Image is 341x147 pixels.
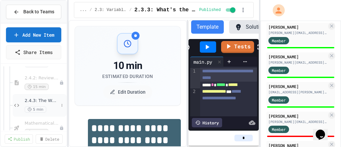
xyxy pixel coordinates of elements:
[6,5,61,19] button: Back to Teams
[5,134,33,144] a: Publish
[268,30,327,35] div: [PERSON_NAME][EMAIL_ADDRESS][PERSON_NAME][DOMAIN_NAME]
[59,102,65,109] button: More options
[268,113,327,119] div: [PERSON_NAME]
[190,58,215,65] div: main.py
[268,60,327,65] div: [PERSON_NAME][EMAIL_ADDRESS][DOMAIN_NAME]
[266,3,286,18] div: My Account
[25,98,59,104] span: 2.4.3: The World's Worst [PERSON_NAME] Market
[36,134,63,144] a: Delete
[25,106,46,113] span: 5 min
[103,85,152,99] button: Edit Duration
[268,83,327,89] div: [PERSON_NAME]
[95,7,127,13] span: 2.3: Variables and Data Types
[191,20,224,34] button: Template
[25,129,49,135] span: 14 min
[102,60,153,72] div: 10 min
[59,80,64,85] div: Unpublished
[102,73,153,80] div: Estimated Duration
[313,120,334,140] iframe: chat widget
[272,97,286,103] span: Member
[272,38,286,44] span: Member
[190,88,197,122] div: 2
[25,75,59,81] span: 2.4.2: Review - Mathematical Operators
[199,6,237,14] div: Content is published and visible to students
[272,67,286,73] span: Member
[190,68,197,88] div: 1
[25,84,49,90] span: 15 min
[134,6,196,14] span: 2.3.3: What's the Type?
[229,20,271,34] button: Solution
[129,7,132,13] span: /
[6,45,61,59] a: Share Items
[80,7,87,13] span: ...
[199,7,221,13] span: Published
[268,54,327,60] div: [PERSON_NAME]
[268,24,327,30] div: [PERSON_NAME]
[190,57,224,67] div: main.py
[221,41,254,53] a: Tests
[268,90,327,95] div: [EMAIL_ADDRESS][PERSON_NAME][DOMAIN_NAME]
[268,119,327,124] div: [PERSON_NAME][EMAIL_ADDRESS][PERSON_NAME][DOMAIN_NAME]
[6,27,61,42] a: Add New Item
[59,126,64,130] div: Unpublished
[272,126,286,132] span: Member
[25,121,59,126] span: Mathematical Operators - Quiz
[90,7,92,13] span: /
[23,8,54,15] span: Back to Teams
[192,118,222,127] div: History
